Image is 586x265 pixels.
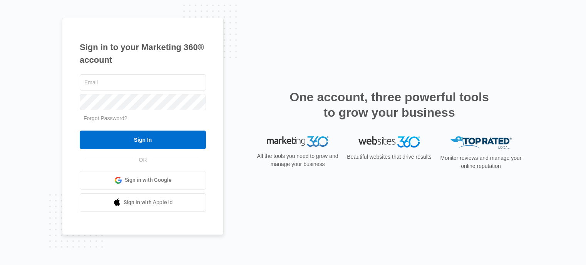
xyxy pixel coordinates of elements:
img: Websites 360 [358,136,420,148]
span: OR [134,156,152,164]
span: Sign in with Apple Id [124,198,173,206]
p: Beautiful websites that drive results [346,153,432,161]
a: Sign in with Google [80,171,206,190]
a: Sign in with Apple Id [80,193,206,212]
span: Sign in with Google [125,176,172,184]
a: Forgot Password? [84,115,127,121]
img: Top Rated Local [450,136,512,149]
p: All the tools you need to grow and manage your business [254,152,341,168]
img: Marketing 360 [267,136,328,147]
p: Monitor reviews and manage your online reputation [438,154,524,170]
input: Sign In [80,131,206,149]
h1: Sign in to your Marketing 360® account [80,41,206,66]
input: Email [80,74,206,91]
h2: One account, three powerful tools to grow your business [287,89,491,120]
